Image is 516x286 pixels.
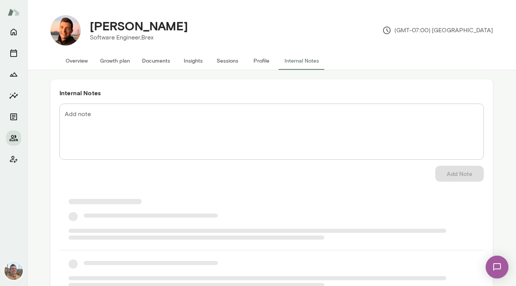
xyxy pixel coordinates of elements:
[382,26,493,35] p: (GMT-07:00) [GEOGRAPHIC_DATA]
[6,46,21,61] button: Sessions
[210,52,244,70] button: Sessions
[136,52,176,70] button: Documents
[59,88,484,97] h6: Internal Notes
[6,109,21,124] button: Documents
[59,52,94,70] button: Overview
[90,19,188,33] h4: [PERSON_NAME]
[278,52,325,70] button: Internal Notes
[90,33,188,42] p: Software Engineer, Brex
[8,5,20,19] img: Mento
[6,152,21,167] button: Client app
[6,130,21,146] button: Members
[50,15,81,46] img: Jonas Gebhardt
[6,88,21,103] button: Insights
[5,262,23,280] img: Adam Griffin
[6,67,21,82] button: Growth Plan
[94,52,136,70] button: Growth plan
[244,52,278,70] button: Profile
[6,24,21,39] button: Home
[176,52,210,70] button: Insights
